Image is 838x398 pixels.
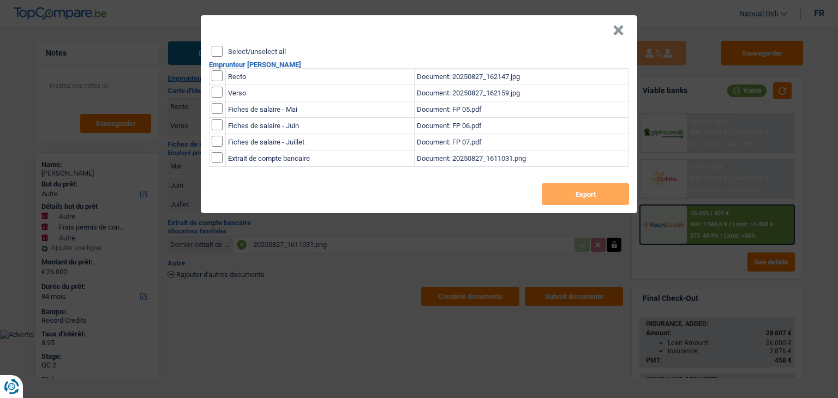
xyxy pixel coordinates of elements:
button: Close [613,25,624,36]
td: Fiches de salaire - Juin [226,118,415,134]
td: Document: FP 05.pdf [415,101,629,118]
td: Verso [226,85,415,101]
h2: Emprunteur [PERSON_NAME] [209,61,629,68]
td: Document: 20250827_1611031.png [415,150,629,167]
td: Document: 20250827_162147.jpg [415,69,629,85]
td: Extrait de compte bancaire [226,150,415,167]
td: Fiches de salaire - Mai [226,101,415,118]
td: Fiches de salaire - Juillet [226,134,415,150]
button: Export [542,183,629,205]
td: Recto [226,69,415,85]
td: Document: FP 06.pdf [415,118,629,134]
label: Select/unselect all [228,48,286,55]
td: Document: FP 07.pdf [415,134,629,150]
td: Document: 20250827_162159.jpg [415,85,629,101]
